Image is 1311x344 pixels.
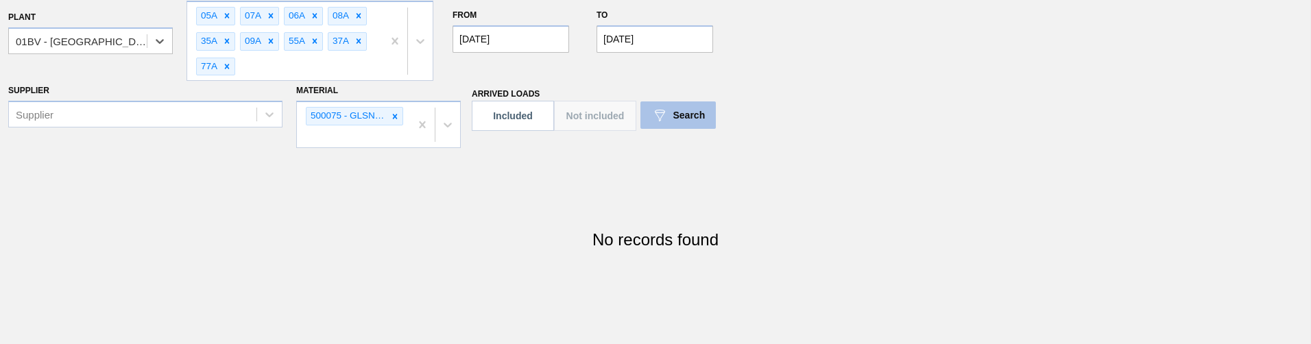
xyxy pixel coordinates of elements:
[597,25,713,53] input: mm/dd/yyyy
[285,33,307,50] div: 55A
[197,33,219,50] div: 35A
[597,10,608,20] label: to
[592,230,719,249] h2: No records found
[8,12,36,22] label: Plant
[306,108,387,125] div: 500075 - GLSNR GEN BULK 12OZ LN BARE LS BULK 0904
[8,86,49,95] label: Supplier
[640,101,716,129] button: icon-filter-whiteSearch
[197,8,219,25] div: 05A
[453,25,569,53] input: mm/dd/yyyy
[328,8,351,25] div: 08A
[241,8,263,25] div: 07A
[197,58,219,75] div: 77A
[673,110,706,121] span: Search
[651,107,668,123] img: icon-filter-white
[296,86,338,95] label: Material
[472,101,554,131] button: Included
[285,8,307,25] div: 06A
[241,33,263,50] div: 09A
[453,10,477,20] label: From
[16,36,148,47] div: 01BV - [GEOGRAPHIC_DATA] Brewery
[472,84,540,104] span: Arrived Loads
[16,109,53,121] div: Supplier
[554,101,636,131] button: Not included
[328,33,351,50] div: 37A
